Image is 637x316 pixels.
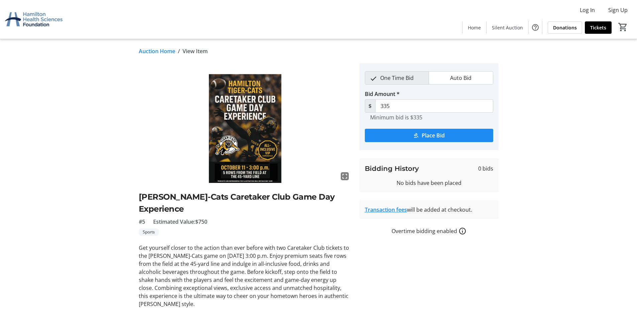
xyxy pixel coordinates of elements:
img: Image [139,63,351,183]
button: Help [529,21,542,34]
a: Donations [548,21,582,34]
span: Home [468,24,481,31]
a: Transaction fees [365,206,407,213]
button: Cart [617,21,629,33]
span: Tickets [590,24,606,31]
span: View Item [183,47,208,55]
p: Get yourself closer to the action than ever before with two Caretaker Club tickets to the [PERSON... [139,244,351,308]
span: Estimated Value: $750 [153,218,207,226]
span: Silent Auction [492,24,523,31]
a: Home [462,21,486,34]
span: 0 bids [478,165,493,173]
a: Tickets [585,21,612,34]
div: No bids have been placed [365,179,493,187]
span: Auto Bid [446,72,475,84]
a: Auction Home [139,47,175,55]
h3: Bidding History [365,164,419,174]
span: Place Bid [422,131,445,139]
span: #5 [139,218,145,226]
a: How overtime bidding works for silent auctions [458,227,466,235]
tr-hint: Minimum bid is $335 [370,114,422,121]
span: $ [365,99,376,113]
mat-icon: fullscreen [341,172,349,180]
button: Place Bid [365,129,493,142]
img: Hamilton Health Sciences Foundation's Logo [4,3,64,36]
span: Donations [553,24,577,31]
button: Log In [574,5,600,15]
button: Sign Up [603,5,633,15]
span: Sign Up [608,6,628,14]
span: One Time Bid [376,72,418,84]
label: Bid Amount * [365,90,400,98]
div: will be added at checkout. [365,206,493,214]
div: Overtime bidding enabled [359,227,499,235]
span: / [178,47,180,55]
h2: [PERSON_NAME]-Cats Caretaker Club Game Day Experience [139,191,351,215]
tr-label-badge: Sports [139,228,159,236]
a: Silent Auction [487,21,528,34]
span: Log In [580,6,595,14]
